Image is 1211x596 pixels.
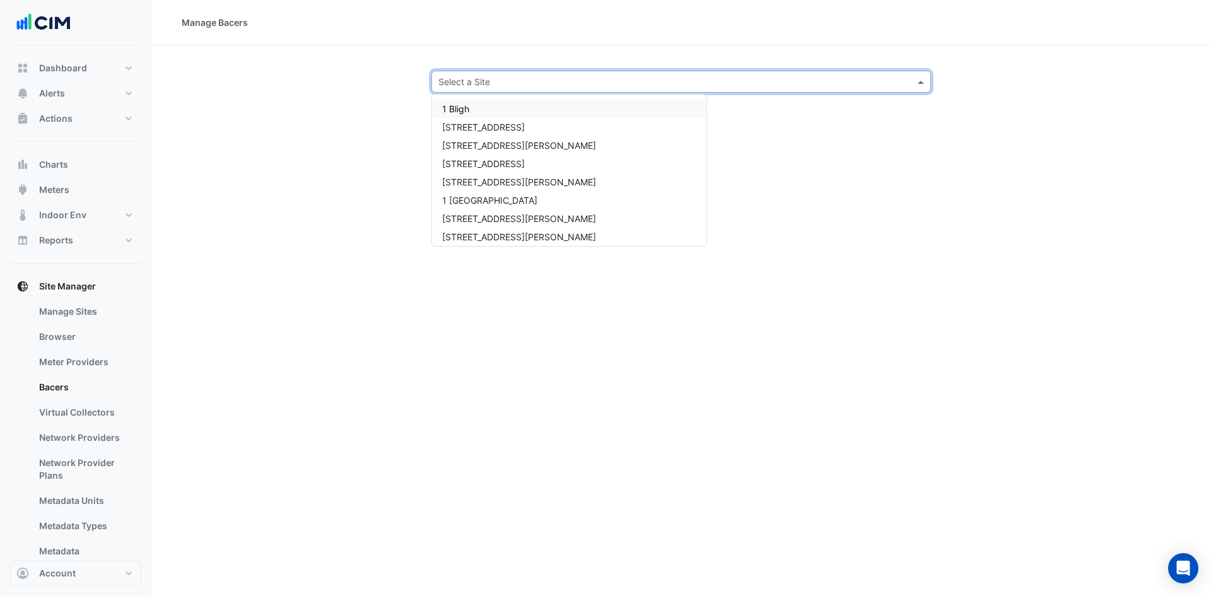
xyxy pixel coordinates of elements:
[16,209,29,221] app-icon: Indoor Env
[29,488,141,513] a: Metadata Units
[10,56,141,81] button: Dashboard
[16,112,29,125] app-icon: Actions
[39,280,96,293] span: Site Manager
[442,158,525,169] span: [STREET_ADDRESS]
[16,234,29,247] app-icon: Reports
[1168,553,1198,583] div: Open Intercom Messenger
[39,112,73,125] span: Actions
[16,184,29,196] app-icon: Meters
[29,400,141,425] a: Virtual Collectors
[29,425,141,450] a: Network Providers
[29,324,141,349] a: Browser
[29,375,141,400] a: Bacers
[29,450,141,488] a: Network Provider Plans
[39,87,65,100] span: Alerts
[442,122,525,132] span: [STREET_ADDRESS]
[442,231,596,242] span: [STREET_ADDRESS][PERSON_NAME]
[16,280,29,293] app-icon: Site Manager
[16,87,29,100] app-icon: Alerts
[10,228,141,253] button: Reports
[29,349,141,375] a: Meter Providers
[29,539,141,564] a: Metadata
[442,103,469,114] span: 1 Bligh
[182,16,248,29] div: Manage Bacers
[442,140,596,151] span: [STREET_ADDRESS][PERSON_NAME]
[10,202,141,228] button: Indoor Env
[10,274,141,299] button: Site Manager
[29,299,141,324] a: Manage Sites
[39,234,73,247] span: Reports
[10,177,141,202] button: Meters
[10,81,141,106] button: Alerts
[10,561,141,586] button: Account
[39,158,68,171] span: Charts
[16,62,29,74] app-icon: Dashboard
[29,513,141,539] a: Metadata Types
[442,213,596,224] span: [STREET_ADDRESS][PERSON_NAME]
[15,10,72,35] img: Company Logo
[431,94,707,247] ng-dropdown-panel: Options list
[39,184,69,196] span: Meters
[442,177,596,187] span: [STREET_ADDRESS][PERSON_NAME]
[39,209,86,221] span: Indoor Env
[39,567,76,580] span: Account
[10,152,141,177] button: Charts
[39,62,87,74] span: Dashboard
[10,106,141,131] button: Actions
[442,195,537,206] span: 1 [GEOGRAPHIC_DATA]
[16,158,29,171] app-icon: Charts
